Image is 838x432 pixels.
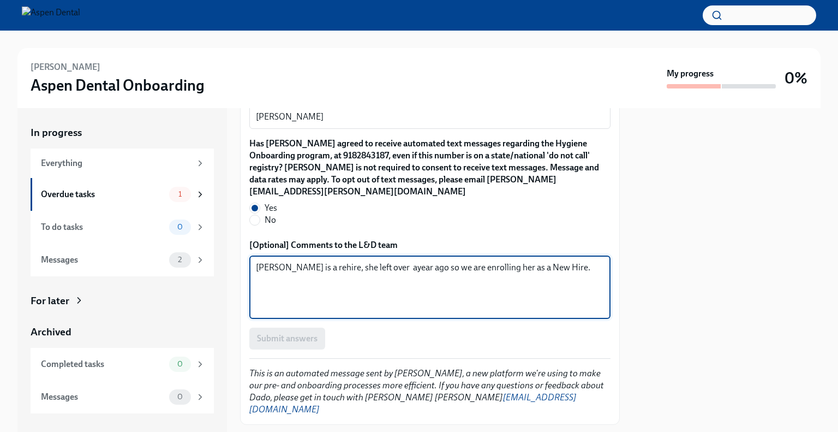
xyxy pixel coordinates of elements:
[41,254,165,266] div: Messages
[31,325,214,339] a: Archived
[256,110,604,123] textarea: [PERSON_NAME]
[31,126,214,140] a: In progress
[31,178,214,211] a: Overdue tasks1
[171,223,189,231] span: 0
[256,261,604,313] textarea: [PERSON_NAME] is a rehire, she left over ayear ago so we are enrolling her as a New Hire.
[171,256,188,264] span: 2
[41,157,191,169] div: Everything
[31,381,214,413] a: Messages0
[31,75,205,95] h3: Aspen Dental Onboarding
[31,149,214,178] a: Everything
[41,391,165,403] div: Messages
[22,7,80,24] img: Aspen Dental
[265,214,276,226] span: No
[171,360,189,368] span: 0
[41,188,165,200] div: Overdue tasks
[249,138,610,198] label: Has [PERSON_NAME] agreed to receive automated text messages regarding the Hygiene Onboarding prog...
[41,221,165,233] div: To do tasks
[171,393,189,401] span: 0
[31,211,214,244] a: To do tasks0
[31,294,214,308] a: For later
[249,239,610,251] label: [Optional] Comments to the L&D team
[41,358,165,370] div: Completed tasks
[172,190,188,198] span: 1
[265,202,277,214] span: Yes
[785,68,807,88] h3: 0%
[249,368,604,415] em: This is an automated message sent by [PERSON_NAME], a new platform we're using to make our pre- a...
[31,348,214,381] a: Completed tasks0
[31,244,214,276] a: Messages2
[31,61,100,73] h6: [PERSON_NAME]
[667,68,714,80] strong: My progress
[31,294,69,308] div: For later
